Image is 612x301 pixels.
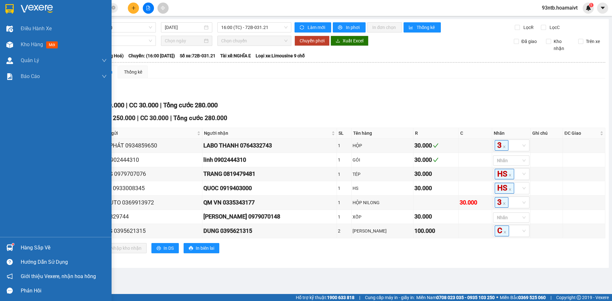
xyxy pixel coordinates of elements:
[495,169,514,179] span: HS
[12,243,14,245] sup: 1
[21,41,43,47] span: Kho hàng
[102,58,107,63] span: down
[338,156,350,163] div: 1
[508,174,512,177] span: close
[6,57,13,64] img: warehouse-icon
[203,184,336,193] div: QUOC 0919403000
[137,114,139,122] span: |
[503,202,506,205] span: close
[97,141,201,150] div: TÂN PHÁT 0934859650
[417,24,436,31] span: Thống kê
[203,141,336,150] div: LABO THANH 0764332743
[128,52,175,59] span: Chuyến: (16:00 [DATE])
[550,294,551,301] span: |
[6,25,13,32] img: warehouse-icon
[353,142,412,149] div: HỘP
[112,5,115,11] span: close-circle
[131,6,136,10] span: plus
[436,295,495,300] strong: 0708 023 035 - 0935 103 250
[296,294,354,301] span: Hỗ trợ kỹ thuật:
[600,5,606,11] span: caret-down
[433,157,439,163] span: check
[433,143,439,148] span: check
[531,128,563,139] th: Ghi chú
[495,226,509,236] span: C
[496,296,498,299] span: ⚪️
[184,243,219,253] button: printerIn biên lai
[7,259,13,265] span: question-circle
[160,101,162,109] span: |
[203,212,336,221] div: [PERSON_NAME] 0979070148
[165,24,203,31] input: 13/10/2025
[157,3,169,14] button: aim
[459,128,492,139] th: C
[353,171,412,178] div: TÉP
[21,243,107,253] div: Hàng sắp về
[308,24,326,31] span: Làm mới
[414,226,457,235] div: 100.000
[3,27,44,34] li: VP 93 NTB Q1
[359,294,360,301] span: |
[203,169,336,178] div: TRANG 0819479481
[3,35,43,61] b: 93 Nguyễn Thái Bình, [GEOGRAPHIC_DATA]
[164,245,174,252] span: In DS
[414,184,457,193] div: 30.000
[98,130,196,137] span: Người gửi
[404,22,441,32] button: bar-chartThống kê
[353,156,412,163] div: GÓI
[97,198,201,207] div: TH AUTO 0369913972
[21,257,107,267] div: Hướng dẫn sử dụng
[6,41,13,48] img: warehouse-icon
[333,22,366,32] button: printerIn phơi
[346,24,361,31] span: In phơi
[460,198,491,207] div: 30.000
[203,198,336,207] div: QM VN 0335343177
[416,294,495,301] span: Miền Nam
[300,25,305,30] span: sync
[537,4,583,12] span: 93ntb.hoamaivt
[173,114,227,122] span: Tổng cước 280.000
[203,155,336,164] div: linh 0902444310
[353,199,412,206] div: HỘP NILONG
[495,197,508,208] span: 3
[353,185,412,192] div: HS
[126,101,127,109] span: |
[409,25,414,30] span: bar-chart
[365,294,415,301] span: Cung cấp máy in - giấy in:
[163,101,218,109] span: Tổng cước 280.000
[414,155,457,164] div: 30.000
[503,145,506,148] span: close
[104,114,135,122] span: CR 250.000
[337,128,352,139] th: SL
[519,38,539,45] span: Đã giao
[97,212,201,221] div: 0972829744
[151,243,179,253] button: printerIn DS
[521,24,535,31] span: Lọc R
[44,35,48,40] span: environment
[327,295,354,300] strong: 1900 633 818
[338,142,350,149] div: 1
[189,246,193,251] span: printer
[551,38,573,52] span: Kho nhận
[97,155,201,164] div: linh 0902444310
[256,52,305,59] span: Loại xe: Limousine 9 chỗ
[221,23,288,32] span: 16:00 (TC) - 72B-031.21
[495,183,514,193] span: HS
[413,128,458,139] th: R
[547,24,561,31] span: Lọc C
[353,213,412,220] div: XỐP
[97,169,201,178] div: HÙNG 0979707076
[112,6,115,10] span: close-circle
[3,3,92,15] li: Hoa Mai
[196,245,214,252] span: In biên lai
[161,6,165,10] span: aim
[204,130,331,137] span: Người nhận
[590,3,592,7] span: 1
[140,114,169,122] span: CC 30.000
[414,169,457,178] div: 30.000
[203,226,336,235] div: DUNG 0395621315
[518,295,546,300] strong: 0369 525 060
[6,73,13,80] img: solution-icon
[414,212,457,221] div: 30.000
[6,244,13,251] img: warehouse-icon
